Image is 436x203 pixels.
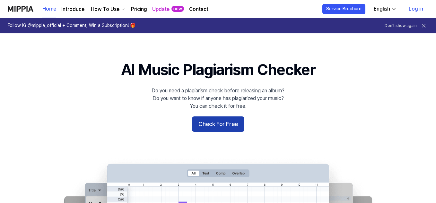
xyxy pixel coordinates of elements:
div: new [171,6,184,12]
div: English [372,5,391,13]
h1: Follow IG @mippia_official + Comment, Win a Subscription! 🎁 [8,22,135,29]
button: Don't show again [385,23,417,29]
a: Update [152,5,170,13]
a: Pricing [131,5,147,13]
div: How To Use [90,5,121,13]
button: Check For Free [192,116,244,132]
a: Introduce [61,5,84,13]
h1: AI Music Plagiarism Checker [121,59,315,80]
a: Home [42,0,56,18]
div: Do you need a plagiarism check before releasing an album? Do you want to know if anyone has plagi... [152,87,284,110]
button: Service Brochure [322,4,365,14]
button: English [369,3,400,15]
button: How To Use [90,5,126,13]
a: Contact [189,5,208,13]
